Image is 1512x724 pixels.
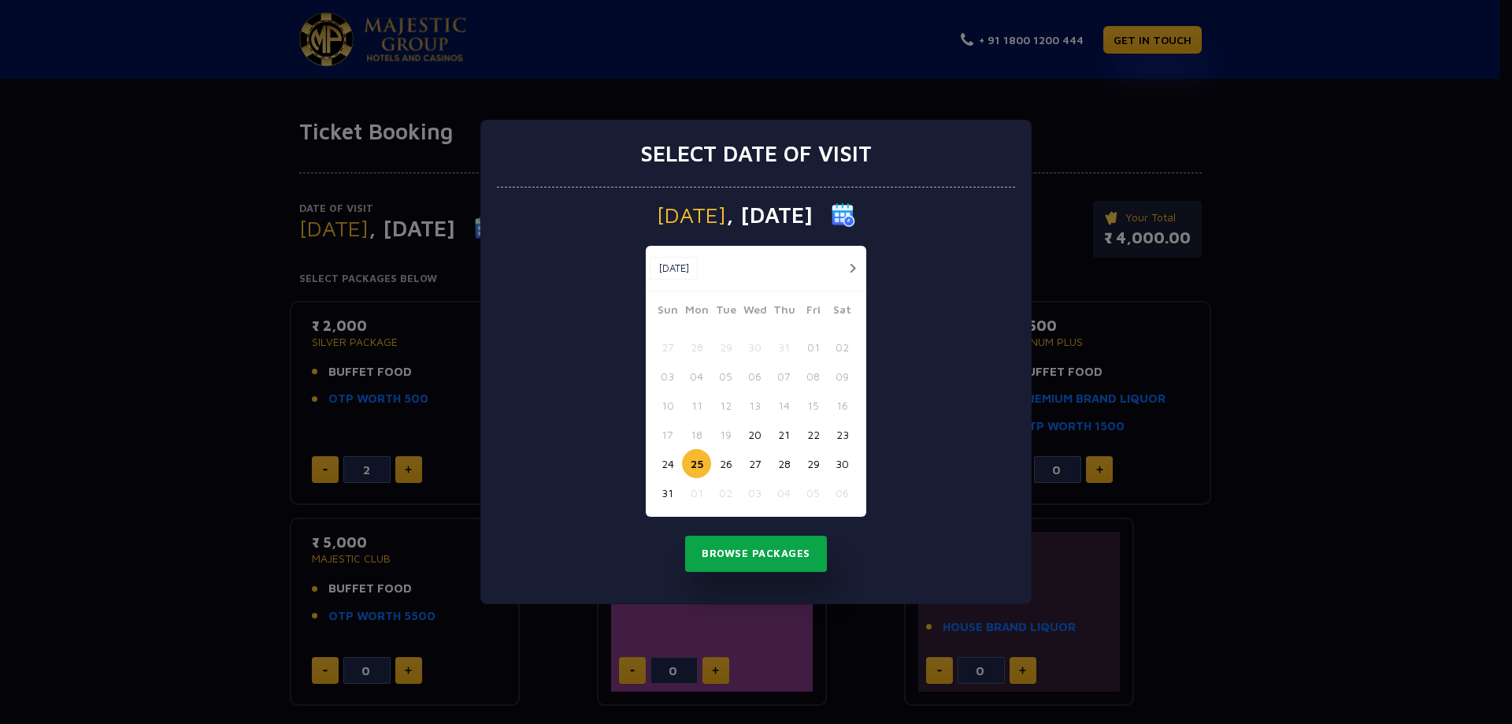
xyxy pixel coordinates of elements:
[799,301,828,323] span: Fri
[640,140,872,167] h3: Select date of visit
[711,362,740,391] button: 05
[711,420,740,449] button: 19
[682,478,711,507] button: 01
[769,301,799,323] span: Thu
[711,478,740,507] button: 02
[740,420,769,449] button: 20
[711,332,740,362] button: 29
[650,257,698,280] button: [DATE]
[828,420,857,449] button: 23
[769,391,799,420] button: 14
[769,449,799,478] button: 28
[682,449,711,478] button: 25
[682,391,711,420] button: 11
[828,332,857,362] button: 02
[682,301,711,323] span: Mon
[711,391,740,420] button: 12
[799,478,828,507] button: 05
[799,391,828,420] button: 15
[769,362,799,391] button: 07
[799,420,828,449] button: 22
[740,478,769,507] button: 03
[799,449,828,478] button: 29
[828,391,857,420] button: 16
[828,478,857,507] button: 06
[682,362,711,391] button: 04
[653,391,682,420] button: 10
[769,478,799,507] button: 04
[799,332,828,362] button: 01
[740,332,769,362] button: 30
[685,536,827,572] button: Browse Packages
[769,420,799,449] button: 21
[799,362,828,391] button: 08
[740,362,769,391] button: 06
[653,362,682,391] button: 03
[828,362,857,391] button: 09
[828,301,857,323] span: Sat
[657,204,726,226] span: [DATE]
[726,204,813,226] span: , [DATE]
[711,301,740,323] span: Tue
[653,449,682,478] button: 24
[740,391,769,420] button: 13
[832,203,855,227] img: calender icon
[682,332,711,362] button: 28
[769,332,799,362] button: 31
[653,301,682,323] span: Sun
[653,332,682,362] button: 27
[828,449,857,478] button: 30
[711,449,740,478] button: 26
[740,301,769,323] span: Wed
[682,420,711,449] button: 18
[653,478,682,507] button: 31
[740,449,769,478] button: 27
[653,420,682,449] button: 17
